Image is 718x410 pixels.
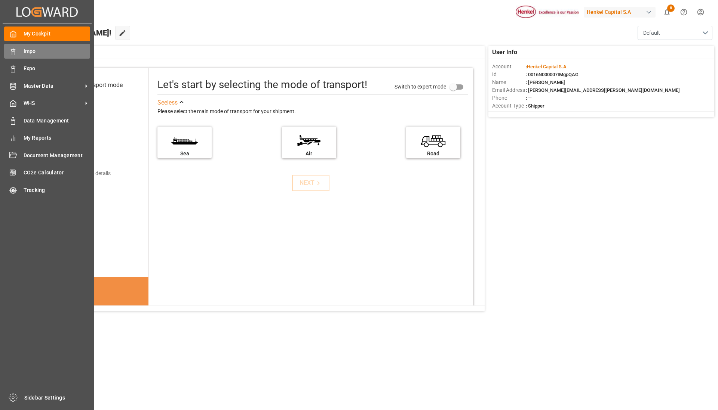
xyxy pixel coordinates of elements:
[24,394,91,402] span: Sidebar Settings
[24,30,90,38] span: My Cockpit
[24,99,83,107] span: WHS
[4,131,90,145] a: My Reports
[526,72,579,77] span: : 0016N000007IMgpQAG
[643,29,660,37] span: Default
[24,82,83,90] span: Master Data
[157,77,367,93] div: Let's start by selecting the mode of transport!
[526,64,567,69] span: :
[286,150,332,158] div: Air
[4,113,90,128] a: Data Management
[31,26,111,40] span: Hello [PERSON_NAME]!
[492,78,526,86] span: Name
[492,63,526,71] span: Account
[492,102,526,110] span: Account Type
[659,4,675,21] button: show 6 new notifications
[24,65,90,72] span: Expo
[526,95,532,101] span: : —
[40,303,148,319] div: DID YOU KNOW?
[157,107,468,116] div: Please select the main mode of transport for your shipment.
[675,4,692,21] button: Help Center
[584,7,656,18] div: Henkel Capital S.A
[24,47,90,55] span: Impo
[24,169,90,177] span: CO2e Calculator
[584,5,659,19] button: Henkel Capital S.A
[492,48,517,57] span: User Info
[4,148,90,162] a: Document Management
[4,27,90,41] a: My Cockpit
[4,183,90,197] a: Tracking
[4,61,90,76] a: Expo
[24,134,90,142] span: My Reports
[638,26,712,40] button: open menu
[526,103,544,109] span: : Shipper
[527,64,567,69] span: Henkel Capital S.A
[157,98,178,107] div: See less
[161,150,208,158] div: Sea
[516,6,579,19] img: Henkel%20logo.jpg_1689854090.jpg
[24,117,90,125] span: Data Management
[667,4,675,12] span: 6
[300,178,322,187] div: NEXT
[4,44,90,58] a: Impo
[24,186,90,194] span: Tracking
[395,83,446,89] span: Switch to expert mode
[492,86,526,94] span: Email Address
[292,175,329,191] button: NEXT
[492,71,526,78] span: Id
[24,152,90,159] span: Document Management
[410,150,457,158] div: Road
[526,80,565,85] span: : [PERSON_NAME]
[526,87,680,93] span: : [PERSON_NAME][EMAIL_ADDRESS][PERSON_NAME][DOMAIN_NAME]
[492,94,526,102] span: Phone
[4,165,90,180] a: CO2e Calculator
